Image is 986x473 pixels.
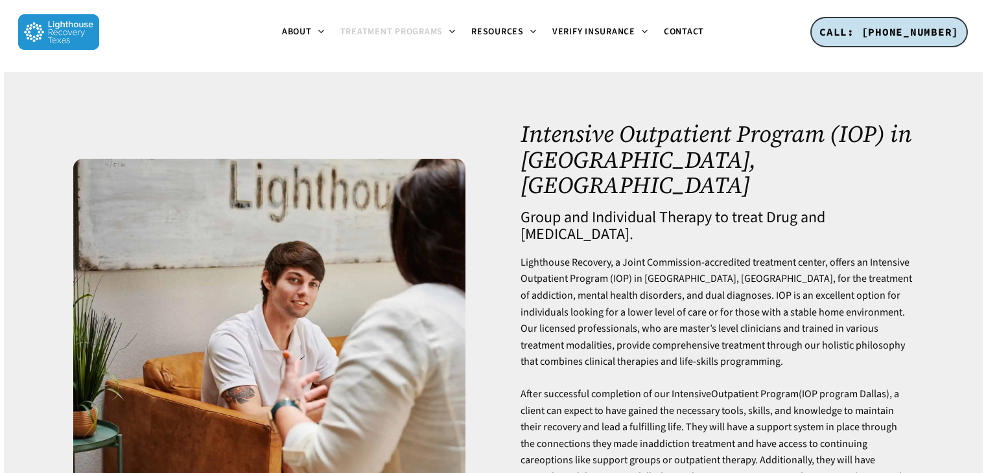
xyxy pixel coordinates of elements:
[282,25,312,38] span: About
[521,209,913,243] h4: Group and Individual Therapy to treat Drug and [MEDICAL_DATA].
[274,27,333,38] a: About
[664,25,704,38] span: Contact
[521,255,913,386] p: Lighthouse Recovery, a Joint Commission-accredited treatment center, offers an Intensive Outpatie...
[18,14,99,50] img: Lighthouse Recovery Texas
[521,437,867,468] a: addiction treatment and have access to continuing care
[711,387,799,401] a: Outpatient Program
[464,27,545,38] a: Resources
[545,27,656,38] a: Verify Insurance
[333,27,464,38] a: Treatment Programs
[521,121,913,198] h1: Intensive Outpatient Program (IOP) in [GEOGRAPHIC_DATA], [GEOGRAPHIC_DATA]
[552,25,635,38] span: Verify Insurance
[471,25,524,38] span: Resources
[656,27,712,37] a: Contact
[810,17,968,48] a: CALL: [PHONE_NUMBER]
[340,25,443,38] span: Treatment Programs
[819,25,959,38] span: CALL: [PHONE_NUMBER]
